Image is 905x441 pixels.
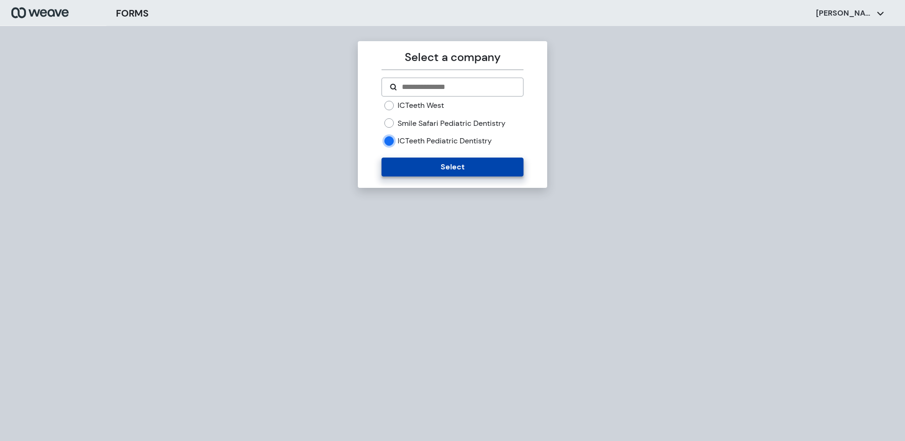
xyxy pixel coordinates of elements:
label: ICTeeth Pediatric Dentistry [398,136,492,146]
button: Select [382,158,523,176]
label: Smile Safari Pediatric Dentistry [398,118,506,129]
label: ICTeeth West [398,100,444,111]
p: [PERSON_NAME] [816,8,873,18]
h3: FORMS [116,6,149,20]
input: Search [401,81,515,93]
p: Select a company [382,49,523,66]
